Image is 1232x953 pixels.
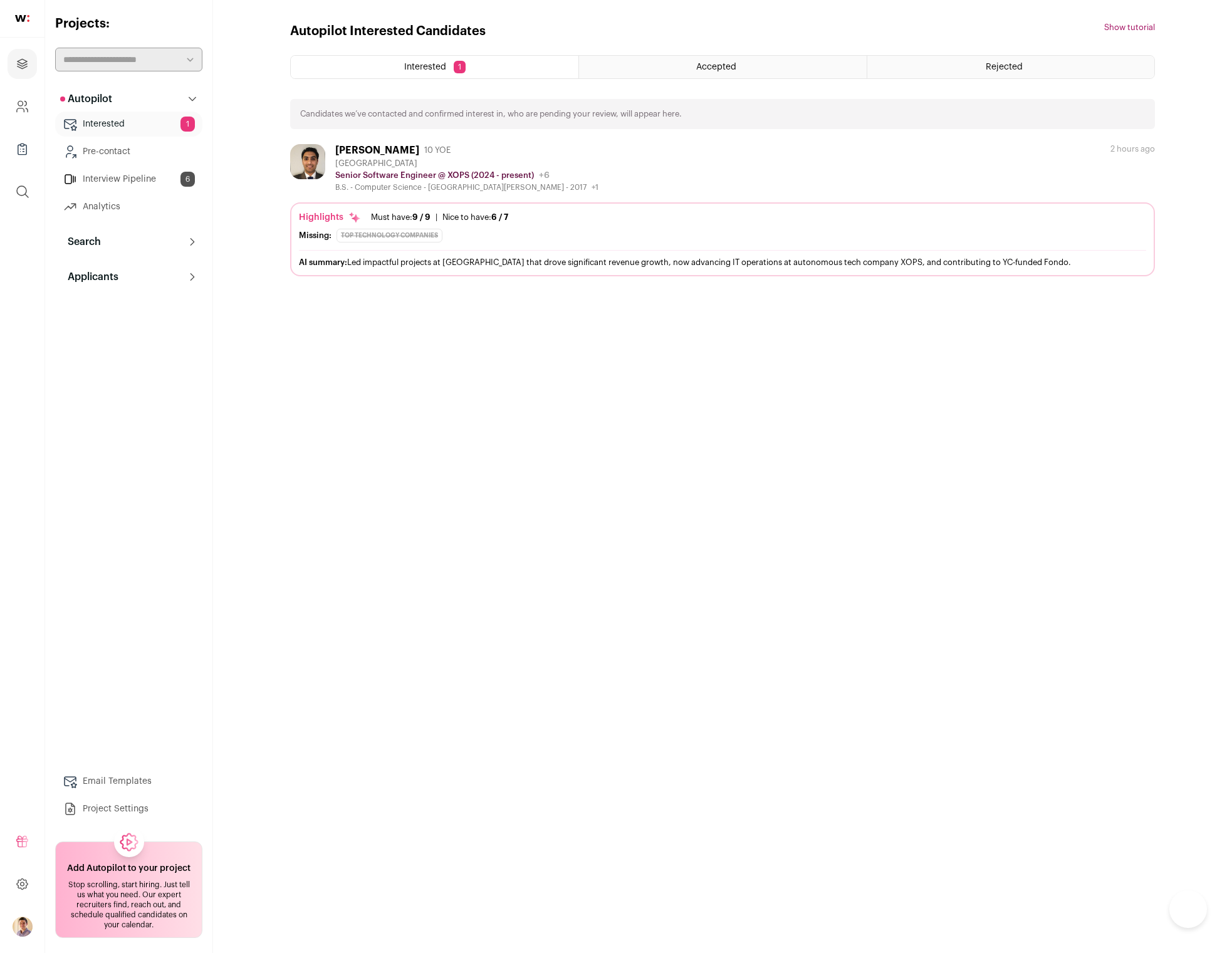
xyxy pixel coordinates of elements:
span: 9 / 9 [412,213,431,221]
h1: Autopilot Interested Candidates [290,23,486,40]
img: d193e2a3c4b5544b0538d59ca5be7dcf43420503cc6ff516d0d9008f94b6d2c0 [290,144,325,179]
h2: Add Autopilot to your project [67,862,191,875]
span: +1 [592,184,598,191]
button: Open dropdown [13,917,33,937]
button: Applicants [55,264,202,289]
p: Applicants [60,269,118,284]
div: 2 hours ago [1110,144,1155,154]
a: Add Autopilot to your project Stop scrolling, start hiring. Just tell us what you need. Our exper... [55,841,202,938]
p: Candidates we’ve contacted and confirmed interest in, who are pending your review, will appear here. [300,109,682,119]
span: +6 [539,171,550,180]
span: 10 YOE [424,145,451,155]
ul: | [371,212,508,222]
h2: Projects: [55,15,202,33]
a: Analytics [55,194,202,219]
a: Interested1 [55,112,202,137]
div: [PERSON_NAME] [335,144,419,157]
p: Autopilot [60,91,112,107]
p: Search [60,234,101,249]
img: wellfound-shorthand-0d5821cbd27db2630d0214b213865d53afaa358527fdda9d0ea32b1df1b89c2c.svg [15,15,29,22]
button: Autopilot [55,86,202,112]
span: AI summary: [299,258,347,266]
a: Project Settings [55,796,202,821]
button: Search [55,229,202,254]
button: Show tutorial [1104,23,1155,33]
a: Interview Pipeline6 [55,167,202,192]
a: Accepted [579,56,866,78]
span: 6 [180,172,195,187]
span: 6 / 7 [491,213,508,221]
a: Email Templates [55,769,202,794]
div: Missing: [299,231,331,241]
a: Projects [8,49,37,79]
div: Stop scrolling, start hiring. Just tell us what you need. Our expert recruiters find, reach out, ... [63,880,194,930]
span: 1 [454,61,466,73]
img: 4530621-medium_jpg [13,917,33,937]
span: Rejected [986,63,1023,71]
a: [PERSON_NAME] 10 YOE [GEOGRAPHIC_DATA] Senior Software Engineer @ XOPS (2024 - present) +6 B.S. -... [290,144,1155,276]
div: Nice to have: [442,212,508,222]
div: Highlights [299,211,361,224]
span: 1 [180,117,195,132]
a: Pre-contact [55,139,202,164]
span: Accepted [696,63,736,71]
iframe: Help Scout Beacon - Open [1169,890,1207,928]
div: B.S. - Computer Science - [GEOGRAPHIC_DATA][PERSON_NAME] - 2017 [335,182,598,192]
p: Senior Software Engineer @ XOPS (2024 - present) [335,170,534,180]
a: Company Lists [8,134,37,164]
a: Company and ATS Settings [8,91,37,122]
div: Led impactful projects at [GEOGRAPHIC_DATA] that drove significant revenue growth, now advancing ... [299,256,1146,269]
a: Rejected [867,56,1154,78]
div: Top Technology Companies [337,229,442,242]
span: Interested [404,63,446,71]
div: Must have: [371,212,431,222]
div: [GEOGRAPHIC_DATA] [335,159,598,169]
